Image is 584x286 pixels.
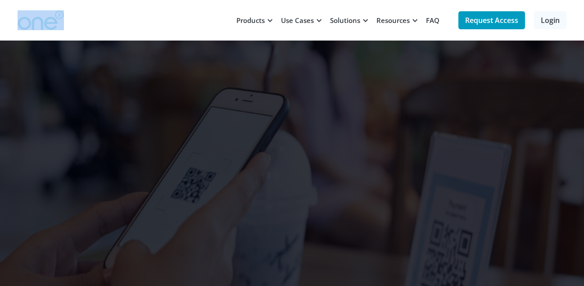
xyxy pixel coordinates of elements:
div: Resources [376,16,410,25]
a: FAQ [421,7,445,34]
div: Use Cases [281,16,314,25]
div: Solutions [330,16,360,25]
a: Login [534,11,566,29]
img: One2 Logo [18,10,64,31]
div: Products [236,16,265,25]
a: Request Access [458,11,525,29]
